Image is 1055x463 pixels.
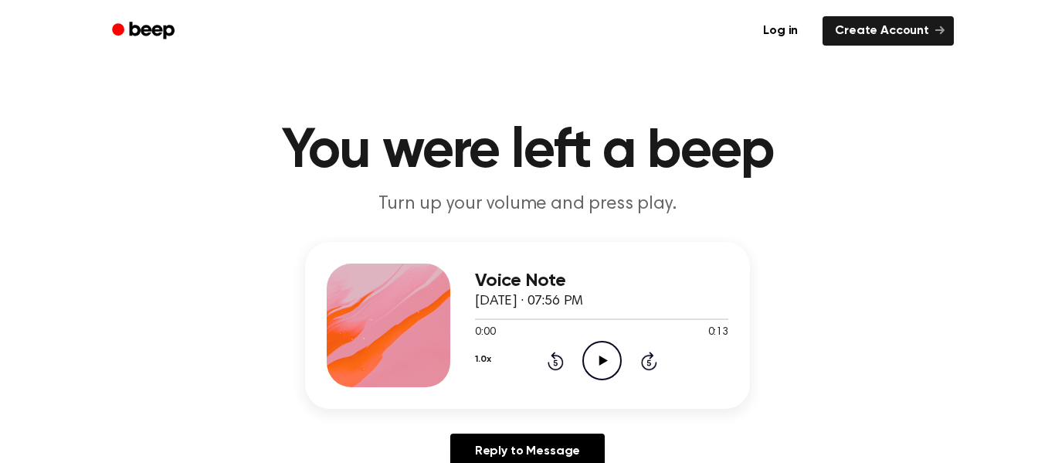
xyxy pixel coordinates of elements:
span: 0:13 [708,325,728,341]
h3: Voice Note [475,271,728,291]
button: 1.0x [475,346,490,373]
p: Turn up your volume and press play. [231,192,824,217]
span: 0:00 [475,325,495,341]
h1: You were left a beep [132,124,923,179]
a: Log in [748,13,813,49]
a: Beep [101,16,188,46]
a: Create Account [823,16,954,46]
span: [DATE] · 07:56 PM [475,294,583,308]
